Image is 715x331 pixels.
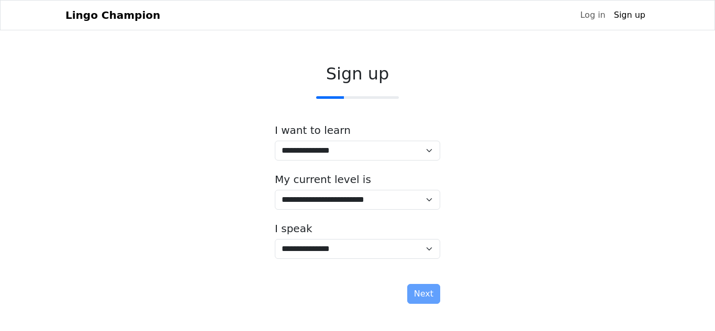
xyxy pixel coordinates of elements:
[576,5,609,26] a: Log in
[610,5,650,26] a: Sign up
[275,64,440,84] h2: Sign up
[275,222,312,235] label: I speak
[275,124,351,136] label: I want to learn
[275,173,371,186] label: My current level is
[65,5,160,26] a: Lingo Champion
